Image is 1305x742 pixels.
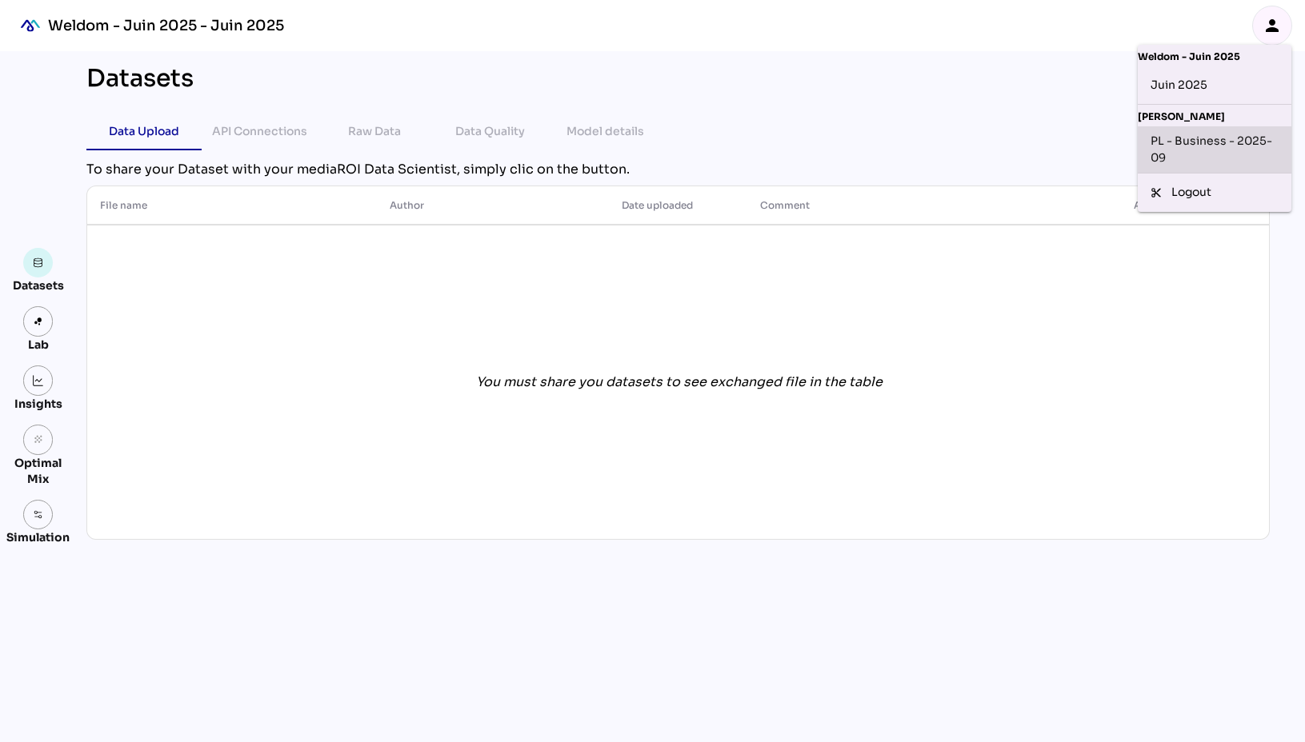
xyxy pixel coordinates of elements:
div: PL - Business - 2025-09 [1151,133,1279,166]
div: Lab [21,337,56,353]
div: Datasets [13,277,64,293]
th: Author [377,186,609,225]
th: Date uploaded [609,186,748,225]
div: Weldom - Juin 2025 [1138,45,1291,66]
div: You must share you datasets to see exchanged file in the table [476,373,883,392]
div: Juin 2025 [1151,72,1279,98]
th: Actions [1037,186,1269,225]
div: Data Upload [109,122,179,141]
i: content_cut [1151,187,1162,198]
div: Logout [1171,184,1279,201]
div: Weldom - Juin 2025 - Juin 2025 [48,16,284,35]
div: Simulation [6,529,70,545]
div: To share your Dataset with your mediaROI Data Scientist, simply clic on the button. [86,160,1270,179]
div: Data Quality [455,122,525,141]
div: [PERSON_NAME] [1138,105,1291,126]
div: API Connections [212,122,307,141]
div: Model details [566,122,644,141]
img: settings.svg [33,509,44,521]
th: Comment [747,186,1037,225]
img: graph.svg [33,375,44,386]
div: mediaROI [13,8,48,43]
th: File name [87,186,377,225]
div: Datasets [86,64,194,93]
img: data.svg [33,257,44,269]
img: lab.svg [33,316,44,327]
div: Optimal Mix [6,455,70,487]
div: Raw Data [348,122,401,141]
i: person [1263,16,1282,35]
div: Insights [14,396,62,412]
i: grain [33,434,44,445]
